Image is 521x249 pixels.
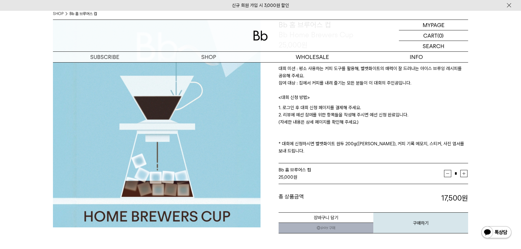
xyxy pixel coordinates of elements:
p: <대회 신청 방법> [279,94,468,104]
button: 감소 [444,170,451,177]
p: CART [423,30,437,41]
strong: 25,000 [279,174,293,180]
p: WHOLESALE [260,52,364,62]
p: INFO [364,52,468,62]
button: 증가 [460,170,467,177]
div: 원 [279,174,444,181]
a: SHOP [157,52,260,62]
a: 새창 [279,223,373,233]
p: SEARCH [423,41,444,51]
span: Bb 홈 브루어스 컵 [279,167,311,173]
img: Bb 홈 브루어스 컵 [53,20,260,227]
p: (0) [437,30,444,41]
a: MYPAGE [399,20,468,30]
img: 카카오톡 채널 1:1 채팅 버튼 [481,226,512,240]
dt: 총 상품금액 [279,193,373,203]
a: SUBSCRIBE [53,52,157,62]
p: 1. 로그인 후 대회 신청 페이지를 결제해 주세요. 2. 리뷰에 예선 참여를 위한 항목들을 작성해 주시면 예선 신청 완료입니다. (자세한 내용은 상세 페이지를 확인해 주세요.... [279,104,468,155]
p: 대회 미션 : 평소 사용하는 커피 도구를 활용해, 벨벳화이트의 매력이 잘 드러나는 아이스 브루잉 레시피를 공유해 주세요. 참여 대상 : 집에서 커피를 내려 즐기는 모든 분들이... [279,65,468,94]
a: 신규 회원 가입 시 3,000원 할인 [232,3,289,8]
strong: 17,500 [441,194,468,202]
img: 로고 [253,31,268,41]
button: 구매하기 [373,212,468,233]
a: CART (0) [399,30,468,41]
b: 원 [462,194,468,202]
p: MYPAGE [423,20,445,30]
button: 장바구니 담기 [279,212,373,223]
